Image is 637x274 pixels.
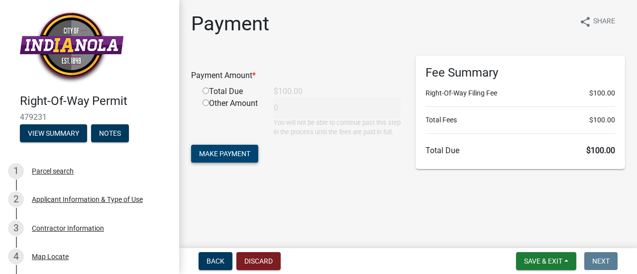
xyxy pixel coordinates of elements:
[199,150,250,158] span: Make Payment
[586,146,615,155] span: $100.00
[199,252,232,270] button: Back
[8,191,24,207] div: 2
[592,257,610,265] span: Next
[91,130,129,138] wm-modal-confirm: Notes
[425,66,615,80] h6: Fee Summary
[593,16,615,28] span: Share
[32,253,69,260] div: Map Locate
[8,249,24,265] div: 4
[8,220,24,236] div: 3
[425,88,615,98] li: Right-Of-Way Filing Fee
[20,112,159,122] span: 479231
[425,115,615,125] li: Total Fees
[589,115,615,125] span: $100.00
[195,97,266,137] div: Other Amount
[32,225,104,232] div: Contractor Information
[20,130,87,138] wm-modal-confirm: Summary
[584,252,618,270] button: Next
[8,163,24,179] div: 1
[184,70,408,82] div: Payment Amount
[236,252,281,270] button: Discard
[20,94,171,108] h4: Right-Of-Way Permit
[20,10,123,84] img: City of Indianola, Iowa
[524,257,562,265] span: Save & Exit
[589,88,615,98] span: $100.00
[195,86,266,97] div: Total Due
[571,12,623,31] button: shareShare
[579,16,591,28] i: share
[516,252,576,270] button: Save & Exit
[91,124,129,142] button: Notes
[425,146,615,155] h6: Total Due
[32,168,74,175] div: Parcel search
[191,145,258,163] button: Make Payment
[20,124,87,142] button: View Summary
[207,257,224,265] span: Back
[32,196,143,203] div: Applicant Information & Type of Use
[191,12,269,36] h1: Payment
